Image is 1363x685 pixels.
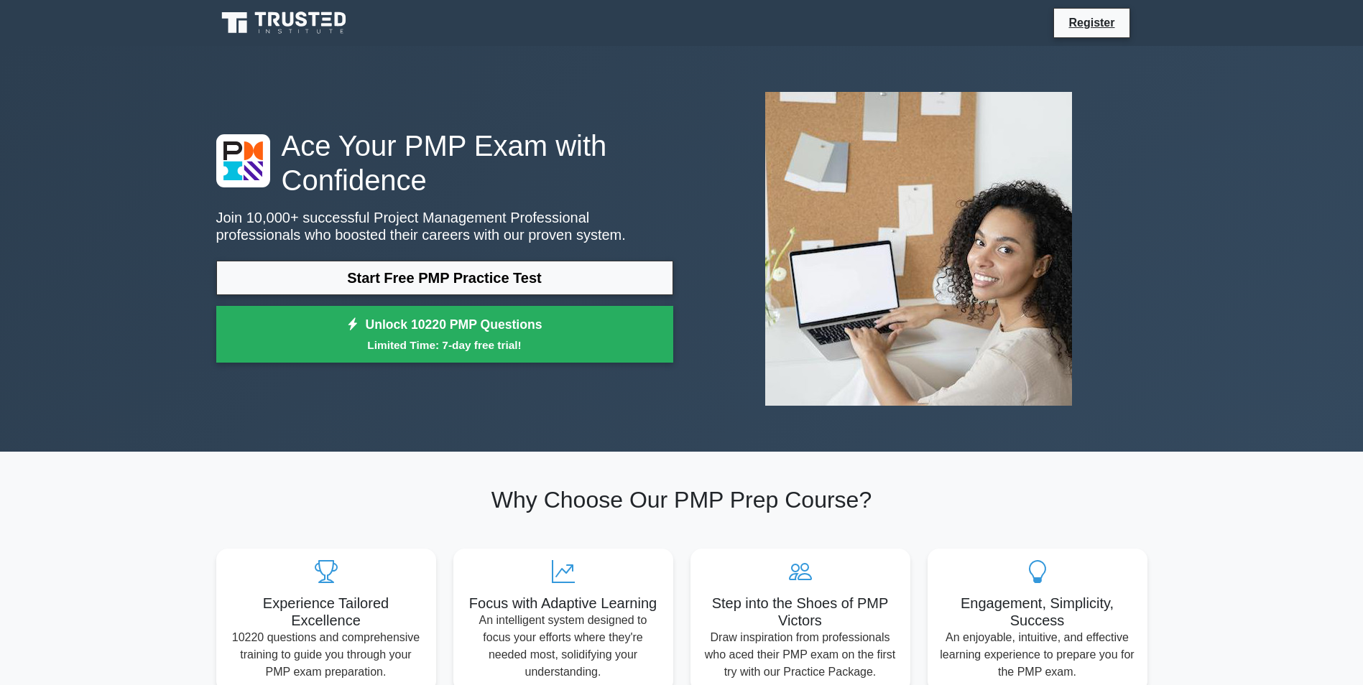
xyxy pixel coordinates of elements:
[216,306,673,363] a: Unlock 10220 PMP QuestionsLimited Time: 7-day free trial!
[465,612,662,681] p: An intelligent system designed to focus your efforts where they're needed most, solidifying your ...
[465,595,662,612] h5: Focus with Adaptive Learning
[228,629,425,681] p: 10220 questions and comprehensive training to guide you through your PMP exam preparation.
[1060,14,1123,32] a: Register
[216,486,1147,513] h2: Why Choose Our PMP Prep Course?
[216,261,673,295] a: Start Free PMP Practice Test
[216,209,673,243] p: Join 10,000+ successful Project Management Professional professionals who boosted their careers w...
[939,595,1136,629] h5: Engagement, Simplicity, Success
[228,595,425,629] h5: Experience Tailored Excellence
[939,629,1136,681] p: An enjoyable, intuitive, and effective learning experience to prepare you for the PMP exam.
[216,129,673,197] h1: Ace Your PMP Exam with Confidence
[702,595,899,629] h5: Step into the Shoes of PMP Victors
[234,337,655,353] small: Limited Time: 7-day free trial!
[702,629,899,681] p: Draw inspiration from professionals who aced their PMP exam on the first try with our Practice Pa...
